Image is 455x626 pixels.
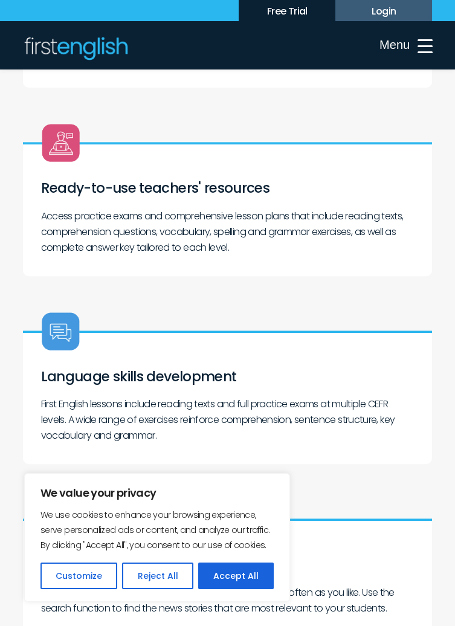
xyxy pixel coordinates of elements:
p: We use cookies to enhance your browsing experience, serve personalized ads or content, and analyz... [40,508,274,553]
p: We value your privacy [40,486,274,500]
img: first-english-teach-language-skills-dev.png [41,312,80,351]
button: Customize [40,563,117,589]
p: First English lessons include reading texts and full practice exams at multiple CEFR levels. A wi... [41,396,415,444]
p: Access practice exams and comprehensive lesson plans that include reading texts, comprehension qu... [41,208,415,256]
h3: Ready-to-use teachers' resources [41,166,415,199]
h3: Language skills development [41,354,415,387]
button: Reject All [122,563,193,589]
button: Menu Trigger [368,28,444,62]
button: Accept All [198,563,274,589]
img: first-english-teach-resources.png [41,123,80,163]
